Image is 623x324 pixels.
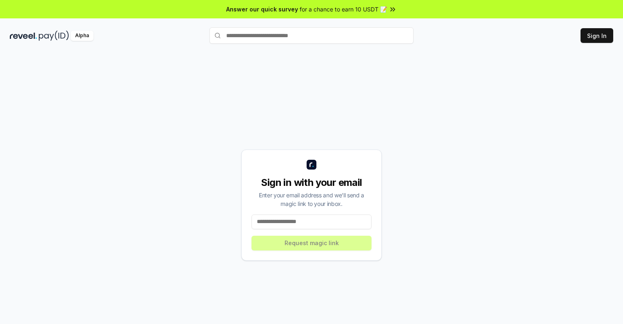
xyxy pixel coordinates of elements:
[307,160,316,170] img: logo_small
[10,31,37,41] img: reveel_dark
[251,191,372,208] div: Enter your email address and we’ll send a magic link to your inbox.
[39,31,69,41] img: pay_id
[226,5,298,13] span: Answer our quick survey
[251,176,372,189] div: Sign in with your email
[300,5,387,13] span: for a chance to earn 10 USDT 📝
[71,31,93,41] div: Alpha
[581,28,613,43] button: Sign In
